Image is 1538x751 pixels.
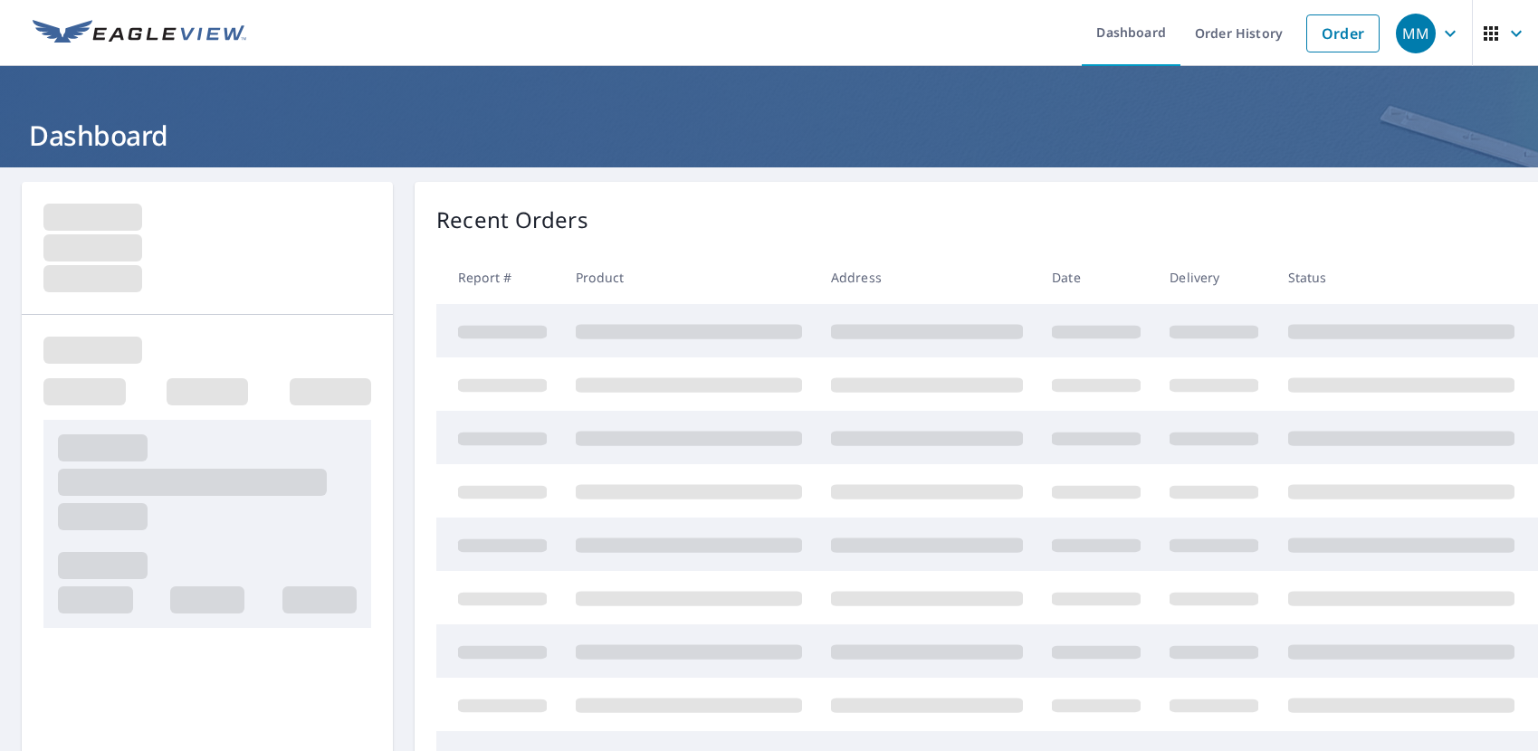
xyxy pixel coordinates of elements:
p: Recent Orders [436,204,588,236]
th: Status [1274,251,1529,304]
th: Report # [436,251,561,304]
div: MM [1396,14,1436,53]
img: EV Logo [33,20,246,47]
a: Order [1306,14,1380,52]
th: Product [561,251,817,304]
th: Delivery [1155,251,1273,304]
th: Date [1037,251,1155,304]
h1: Dashboard [22,117,1516,154]
th: Address [817,251,1037,304]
